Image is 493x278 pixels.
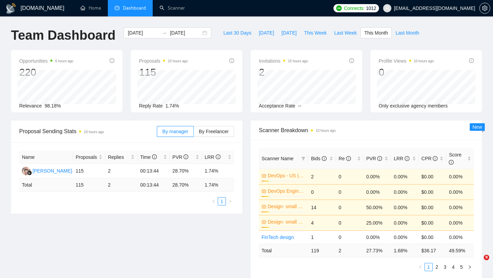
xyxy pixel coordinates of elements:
td: 0.00% [364,184,391,200]
li: 1 [425,263,433,271]
span: to [162,30,167,36]
time: 10 hours ago [288,59,308,63]
span: 98.18% [45,103,61,109]
span: info-circle [216,154,220,159]
span: 1.74% [165,103,179,109]
span: Bids [311,156,326,161]
td: 0.00% [446,200,474,215]
span: Scanner Name [262,156,293,161]
td: 0.00% [364,169,391,184]
time: 10 hours ago [168,59,188,63]
span: left [212,199,216,203]
span: info-circle [405,156,409,161]
td: 0 [336,215,364,230]
td: 0.00% [391,169,419,184]
td: 50.00% [364,200,391,215]
td: 28.70% [170,164,202,178]
span: Dashboard [123,5,146,11]
td: 0 [336,169,364,184]
li: Previous Page [210,197,218,205]
button: This Week [300,27,330,38]
button: Last 30 Days [219,27,255,38]
span: Proposal Sending Stats [19,127,157,136]
div: 220 [19,66,73,79]
span: left [418,265,422,269]
td: 2 [105,164,137,178]
span: By Freelancer [199,129,229,134]
td: 0.00% [446,230,474,244]
span: PVR [366,156,382,161]
span: Replies [108,153,129,161]
button: right [226,197,234,205]
span: CPR [421,156,438,161]
span: New [472,124,482,130]
span: info-circle [449,160,454,165]
td: 1.74 % [202,178,234,192]
td: 1.68 % [391,244,419,257]
span: crown [262,173,266,178]
td: $0.00 [419,200,446,215]
span: [DATE] [259,29,274,37]
td: 0 [336,200,364,215]
span: Acceptance Rate [259,103,295,109]
a: HH[PERSON_NAME] [22,168,72,173]
td: 14 [308,200,336,215]
button: setting [479,3,490,14]
a: setting [479,5,490,11]
span: Reply Rate [139,103,163,109]
li: Previous Page [416,263,425,271]
span: info-circle [433,156,438,161]
a: DevOps - US (no budget) [268,172,304,179]
span: [DATE] [281,29,296,37]
button: Last Week [330,27,361,38]
img: upwork-logo.png [336,5,342,11]
li: 3 [441,263,449,271]
td: Total [259,244,308,257]
td: 0.00% [391,184,419,200]
td: 25.00% [364,215,391,230]
span: LRR [394,156,409,161]
img: HH [22,167,30,175]
span: Opportunities [19,57,73,65]
li: Next Page [466,263,474,271]
span: Profile Views [379,57,434,65]
input: End date [170,29,201,37]
span: info-circle [152,154,157,159]
span: -- [298,103,301,109]
span: Relevance [19,103,42,109]
span: info-circle [349,58,354,63]
a: DevOps Engineering (no budget) [268,187,304,195]
button: left [210,197,218,205]
td: $ 36.17 [419,244,446,257]
span: swap-right [162,30,167,36]
td: Total [19,178,73,192]
span: Invitations [259,57,308,65]
td: 2 [308,169,336,184]
span: Proposals [76,153,97,161]
td: 4 [308,215,336,230]
td: 49.59 % [446,244,474,257]
td: 1.74% [202,164,234,178]
th: Replies [105,151,137,164]
img: gigradar-bm.png [27,170,32,175]
span: This Month [364,29,388,37]
a: 1 [218,198,226,205]
button: Last Month [392,27,423,38]
span: dashboard [115,5,119,10]
td: 0 [336,230,364,244]
th: Proposals [73,151,105,164]
li: 4 [449,263,457,271]
a: searchScanner [160,5,185,11]
span: PVR [173,154,189,160]
span: Time [140,154,156,160]
li: Next Page [226,197,234,205]
td: 0.00% [391,230,419,244]
time: 10 hours ago [316,129,336,132]
td: 0.00% [446,215,474,230]
a: 5 [458,263,465,271]
span: info-circle [377,156,382,161]
a: 1 [425,263,432,271]
th: Name [19,151,73,164]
